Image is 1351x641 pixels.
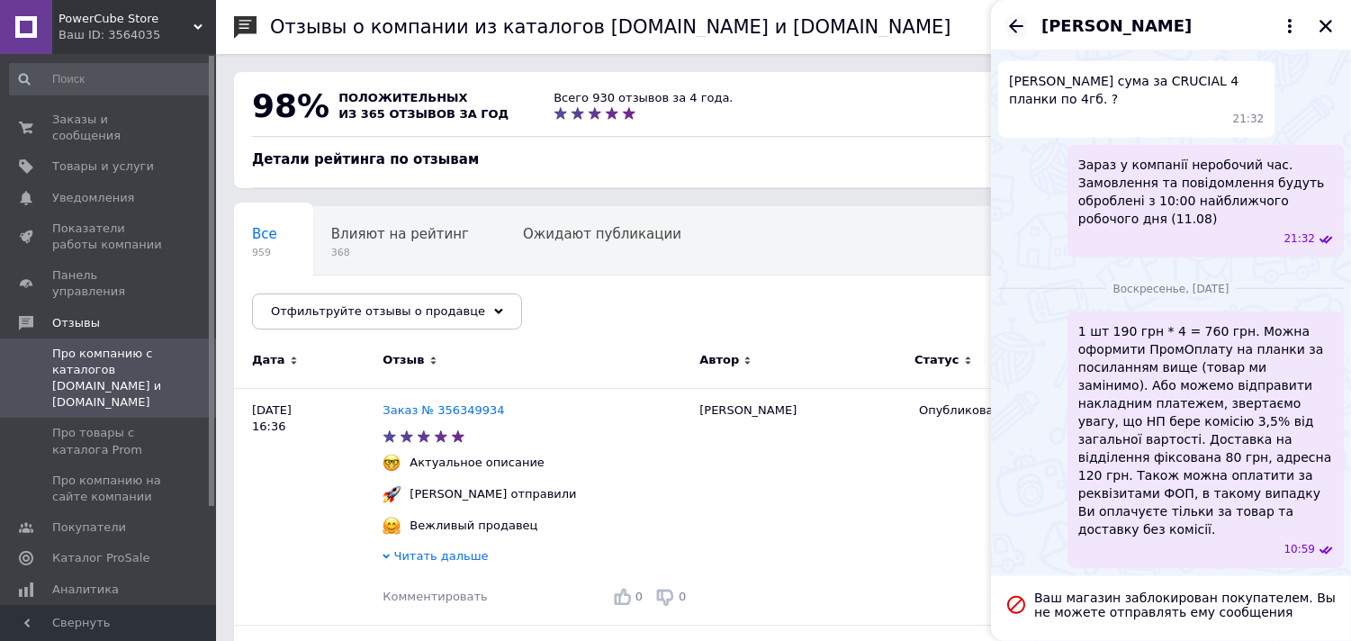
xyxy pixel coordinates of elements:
span: Про компанию на сайте компании [52,473,167,505]
span: Отзывы [52,315,100,331]
div: Читать дальше [383,548,690,569]
button: Закрыть [1315,15,1337,37]
div: 10.08.2025 [998,279,1344,297]
img: :nerd_face: [383,454,401,472]
div: Ваш ID: 3564035 [59,27,216,43]
div: Всего 930 отзывов за 4 года. [554,90,733,106]
span: Читать дальше [394,549,489,563]
span: Уведомления [52,190,134,206]
span: Дата [252,352,285,368]
span: 10:59 10.08.2025 [1283,542,1315,557]
span: Товары и услуги [52,158,154,175]
span: 98% [252,87,329,124]
img: :rocket: [383,485,401,503]
input: Поиск [9,63,212,95]
span: Автор [699,352,739,368]
h1: Отзывы о компании из каталогов [DOMAIN_NAME] и [DOMAIN_NAME] [270,16,951,38]
div: [DATE] 16:36 [234,388,383,625]
div: [PERSON_NAME] [690,388,910,625]
span: Ожидают публикации [523,226,681,242]
span: 368 [331,246,469,259]
span: Детали рейтинга по отзывам [252,151,479,167]
span: Статус [914,352,959,368]
span: 0 [679,590,686,603]
span: 21:32 09.08.2025 [1283,231,1315,247]
div: Актуальное описание [405,455,549,471]
span: Комментировать [383,590,487,603]
span: [PERSON_NAME] сума за CRUCIAL 4 планки по 4гб. ? [1009,72,1264,108]
span: Показатели работы компании [52,221,167,253]
span: 959 [252,246,277,259]
span: Опубликованы без комме... [252,294,447,311]
span: Зараз у компанії неробочий час. Замовлення та повідомлення будуть оброблені з 10:00 найближчого р... [1078,156,1333,228]
span: Аналитика [52,582,119,598]
button: [PERSON_NAME] [1041,14,1301,38]
span: Покупатели [52,519,126,536]
span: PowerCube Store [59,11,194,27]
span: 1 шт 190 грн * 4 = 760 грн. Можна оформити ПромОплату на планки за посиланням вище (товар ми замі... [1078,322,1333,538]
div: Опубликованы без комментария [234,275,483,344]
span: 21:32 09.08.2025 [1233,112,1265,127]
div: Вежливый продавец [405,518,542,534]
span: 0 [635,590,643,603]
span: [PERSON_NAME] [1041,14,1192,38]
div: Опубликован [919,402,1112,419]
span: Ваш магазин заблокирован покупателем. Вы не можете отправлять ему сообщения [1034,591,1337,619]
span: Заказы и сообщения [52,112,167,144]
span: воскресенье, [DATE] [1106,282,1237,297]
div: [PERSON_NAME] отправили [405,486,581,502]
button: Назад [1005,15,1027,37]
img: :hugging_face: [383,517,401,535]
span: Панель управления [52,267,167,300]
span: Все [252,226,277,242]
span: положительных [338,91,467,104]
span: Про компанию с каталогов [DOMAIN_NAME] и [DOMAIN_NAME] [52,346,167,411]
span: Отзыв [383,352,424,368]
div: Комментировать [383,589,487,605]
div: Детали рейтинга по отзывам [252,150,1315,169]
span: из 365 отзывов за год [338,107,509,121]
span: Влияют на рейтинг [331,226,469,242]
span: Про товары с каталога Prom [52,425,167,457]
a: Заказ № 356349934 [383,403,504,417]
span: Каталог ProSale [52,550,149,566]
span: Отфильтруйте отзывы о продавце [271,304,485,318]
